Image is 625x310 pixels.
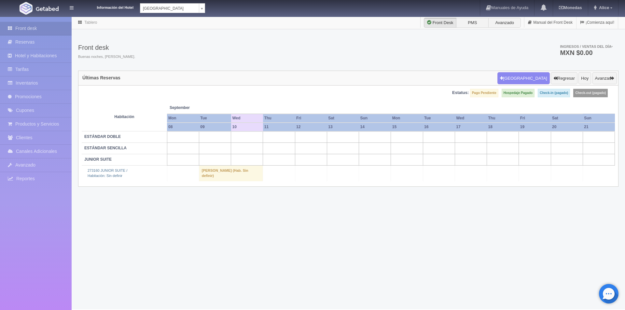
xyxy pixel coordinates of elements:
[470,89,498,97] label: Pago Pendiente
[551,72,577,85] button: Regresar
[231,123,263,131] th: 10
[487,114,519,123] th: Thu
[167,114,199,123] th: Mon
[391,123,423,131] th: 15
[455,123,487,131] th: 17
[170,105,229,111] span: September
[519,123,551,131] th: 19
[452,90,469,96] label: Estatus:
[199,123,231,131] th: 09
[359,114,391,123] th: Sun
[84,20,97,25] a: Tablero
[199,166,263,181] td: [PERSON_NAME] (Hab. Sin definir)
[140,3,205,13] a: [GEOGRAPHIC_DATA]
[502,89,535,97] label: Hospedaje Pagado
[456,18,489,28] label: PMS
[263,114,295,123] th: Thu
[84,146,127,150] b: ESTÁNDAR SENCILLA
[519,114,551,123] th: Fri
[143,4,196,13] span: [GEOGRAPHIC_DATA]
[327,114,359,123] th: Sat
[391,114,423,123] th: Mon
[583,114,615,123] th: Sun
[524,16,576,29] a: Manual del Front Desk
[295,123,327,131] th: 12
[295,114,327,123] th: Fri
[36,6,59,11] img: Getabed
[424,18,456,28] label: Front Desk
[559,5,582,10] b: Monedas
[578,72,591,85] button: Hoy
[538,89,570,97] label: Check-in (pagado)
[551,114,583,123] th: Sat
[81,3,133,10] dt: Información del Hotel
[551,123,583,131] th: 20
[82,75,120,80] h4: Últimas Reservas
[167,123,199,131] th: 08
[263,123,295,131] th: 11
[114,115,134,119] strong: Habitación
[78,44,135,51] h3: Front desk
[231,114,263,123] th: Wed
[359,123,391,131] th: 14
[20,2,33,15] img: Getabed
[573,89,608,97] label: Check-out (pagado)
[592,72,617,85] button: Avanzar
[560,45,613,48] span: Ingresos / Ventas del día
[199,114,231,123] th: Tue
[78,54,135,60] span: Buenas noches, [PERSON_NAME].
[84,134,121,139] b: ESTÁNDAR DOBLE
[84,157,112,162] b: JUNIOR SUITE
[423,114,455,123] th: Tue
[487,123,519,131] th: 18
[423,123,455,131] th: 16
[327,123,359,131] th: 13
[597,5,609,10] span: Alice
[488,18,521,28] label: Avanzado
[560,49,613,56] h3: MXN $0.00
[497,72,550,85] button: [GEOGRAPHIC_DATA]
[88,168,127,178] a: 273160 JUNIOR SUITE /Habitación: Sin definir
[576,16,618,29] a: ¡Comienza aquí!
[583,123,615,131] th: 21
[455,114,487,123] th: Wed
